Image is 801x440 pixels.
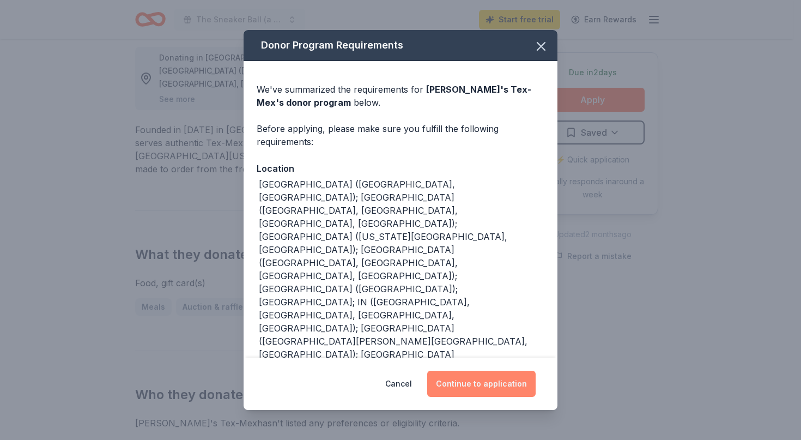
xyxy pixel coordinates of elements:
div: Before applying, please make sure you fulfill the following requirements: [257,122,544,148]
button: Continue to application [427,371,536,397]
button: Cancel [385,371,412,397]
div: Location [257,161,544,176]
div: We've summarized the requirements for below. [257,83,544,109]
div: Donor Program Requirements [244,30,557,61]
